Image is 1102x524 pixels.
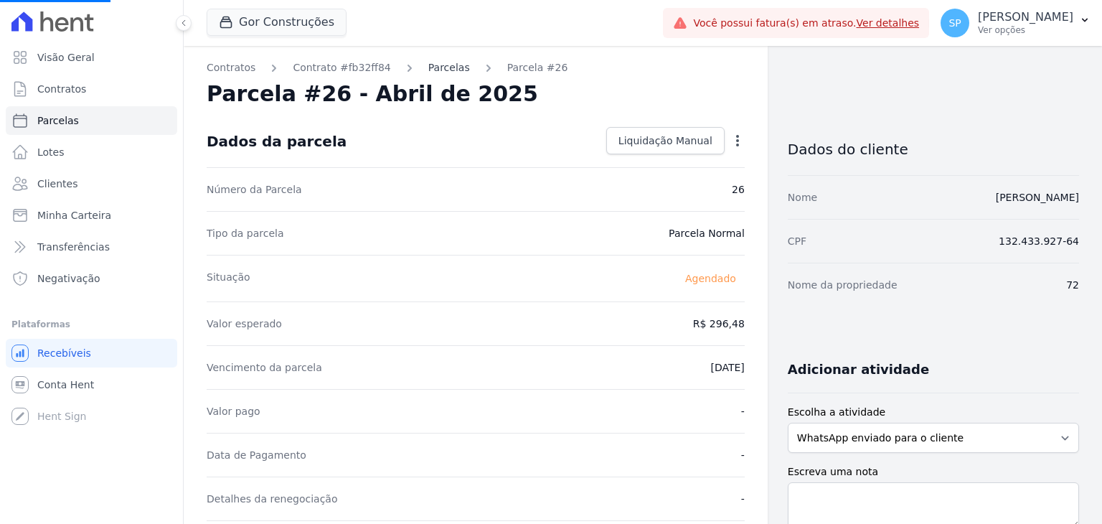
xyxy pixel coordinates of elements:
[1066,278,1079,292] dd: 72
[929,3,1102,43] button: SP [PERSON_NAME] Ver opções
[788,361,929,378] h3: Adicionar atividade
[6,339,177,368] a: Recebíveis
[37,113,79,128] span: Parcelas
[207,133,347,150] div: Dados da parcela
[741,404,745,418] dd: -
[37,82,86,96] span: Contratos
[207,81,538,107] h2: Parcela #26 - Abril de 2025
[788,141,1079,158] h3: Dados do cliente
[37,208,111,223] span: Minha Carteira
[732,182,745,197] dd: 26
[618,134,712,148] span: Liquidação Manual
[996,192,1079,203] a: [PERSON_NAME]
[207,226,284,240] dt: Tipo da parcela
[6,106,177,135] a: Parcelas
[207,60,255,75] a: Contratos
[11,316,171,333] div: Plataformas
[507,60,568,75] a: Parcela #26
[978,24,1073,36] p: Ver opções
[788,464,1079,479] label: Escreva uma nota
[37,271,100,286] span: Negativação
[6,43,177,72] a: Visão Geral
[669,226,745,240] dd: Parcela Normal
[207,9,347,36] button: Gor Construções
[207,360,322,375] dt: Vencimento da parcela
[207,448,306,462] dt: Data de Pagamento
[788,190,817,205] dt: Nome
[857,17,920,29] a: Ver detalhes
[6,75,177,103] a: Contratos
[207,317,282,331] dt: Valor esperado
[6,201,177,230] a: Minha Carteira
[978,10,1073,24] p: [PERSON_NAME]
[37,240,110,254] span: Transferências
[788,234,806,248] dt: CPF
[6,370,177,399] a: Conta Hent
[207,182,302,197] dt: Número da Parcela
[693,16,919,31] span: Você possui fatura(s) em atraso.
[999,234,1079,248] dd: 132.433.927-64
[293,60,390,75] a: Contrato #fb32ff84
[428,60,470,75] a: Parcelas
[37,346,91,360] span: Recebíveis
[37,50,95,65] span: Visão Geral
[37,177,77,191] span: Clientes
[677,270,745,287] span: Agendado
[606,127,725,154] a: Liquidação Manual
[788,405,1079,420] label: Escolha a atividade
[710,360,744,375] dd: [DATE]
[948,18,961,28] span: SP
[6,169,177,198] a: Clientes
[693,317,745,331] dd: R$ 296,48
[37,145,65,159] span: Lotes
[741,492,745,506] dd: -
[207,492,338,506] dt: Detalhes da renegociação
[37,378,94,392] span: Conta Hent
[207,270,250,287] dt: Situação
[6,233,177,261] a: Transferências
[6,264,177,293] a: Negativação
[207,60,745,75] nav: Breadcrumb
[6,138,177,167] a: Lotes
[788,278,898,292] dt: Nome da propriedade
[741,448,745,462] dd: -
[207,404,260,418] dt: Valor pago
